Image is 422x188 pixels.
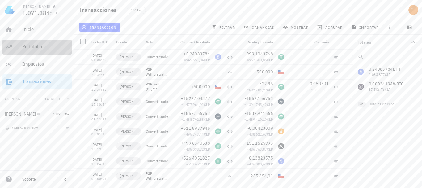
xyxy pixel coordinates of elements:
[91,127,111,133] div: [DATE]
[247,155,273,161] span: -0,13823575
[184,132,210,137] span: ≈
[120,54,137,60] span: [PERSON_NAME]
[267,87,273,92] span: CLP
[246,117,267,122] span: 1.489.419,19
[91,133,111,136] div: 03:01:29
[244,117,273,122] span: ≈
[181,125,210,131] span: +511,8937945
[215,98,221,105] div: USDT-icon
[215,143,221,149] div: USDT-icon
[22,177,57,182] div: Soporte
[278,128,284,134] div: BTC-icon
[183,117,204,122] span: 1.438.792,88
[278,84,284,90] div: USDT-icon
[173,35,213,50] div: Compra / Recibido
[248,40,273,44] span: Venta / Enviado
[2,22,72,37] a: Inicio
[146,40,153,44] span: Nota
[181,140,210,146] span: +499,6340538
[91,156,111,163] div: [DATE]
[181,96,210,101] span: +1522,104377
[79,23,120,32] button: transacción
[278,98,284,105] div: ADA-icon
[360,102,363,107] span: 35
[215,84,221,90] div: CLP-icon
[22,26,69,32] div: Inicio
[353,35,422,50] button: Totales
[247,87,273,92] span: ≈
[120,158,137,164] span: [PERSON_NAME]
[83,25,116,30] span: transacción
[249,147,267,151] span: 486.763,87
[114,35,143,50] div: Cuenta
[186,58,204,62] span: 945.651,04
[369,101,405,107] div: Totales en cero
[2,74,72,89] a: Transacciones
[186,147,204,151] span: 485.038,72
[5,5,15,15] img: LedgiFi
[45,97,63,101] span: Total CLP
[91,163,111,166] div: 13:24:33
[53,111,69,116] span: 1.071.384
[315,23,346,32] button: agrupar
[204,147,210,151] span: CLP
[245,111,273,116] span: -1537,941566
[91,88,111,91] div: 20:37:56
[91,52,111,59] div: [DATE]
[91,59,111,62] div: 01:05:20
[204,117,210,122] span: CLP
[91,171,111,177] div: [DATE]
[267,58,273,62] span: CLP
[91,82,111,88] div: [DATE]
[255,69,273,75] span: -500.000
[191,84,210,90] span: +500.000
[22,78,69,84] div: Transacciones
[204,58,210,62] span: CLP
[181,155,210,161] span: +526,4051827
[188,162,204,166] span: 513.657,1
[180,40,210,44] span: Compra / Recibido
[323,87,329,92] span: CLP
[79,5,119,15] h1: Transacciones
[267,162,273,166] span: CLP
[319,25,343,30] span: agrupar
[116,40,127,44] span: Cuenta
[245,140,273,146] span: -151,1625993
[184,147,210,151] span: ≈
[91,118,111,121] div: 03:12:21
[146,82,171,92] div: P2P Sell (Cry***)
[204,162,210,166] span: CLP
[2,57,72,72] a: Impuestos
[247,125,273,131] span: -0,00423009
[314,40,329,44] span: Comisión
[308,81,319,86] span: -0,05
[245,51,273,57] span: -999,1043768
[183,102,204,107] span: 1.477.964,91
[22,4,50,9] div: [PERSON_NAME]
[146,171,171,181] div: P2P Withdrawal (Tel***)
[146,129,171,134] div: Convert trade
[2,92,72,107] button: CuentasTotal CLP
[278,158,284,164] div: ETH-icon
[246,102,267,107] span: 1.391.745,42
[215,128,221,134] div: USDT-icon
[284,25,309,30] span: mostrar
[319,81,329,86] span: USDT
[146,114,171,119] div: Convert trade
[131,7,142,14] span: 164 txs
[249,132,267,137] span: 488.622,67
[91,40,108,44] span: Fecha UTC
[120,143,137,149] span: [PERSON_NAME]
[204,102,210,107] span: CLP
[215,54,221,60] div: ETH-icon
[120,84,137,90] span: [PERSON_NAME]
[120,98,137,105] span: [PERSON_NAME]
[215,158,221,164] div: USDT-icon
[146,159,171,164] div: Convert trade
[311,87,329,92] span: ≈
[146,144,171,149] div: Convert trade
[89,35,114,50] div: Fecha UTC
[91,97,111,103] div: [DATE]
[245,96,273,101] span: -1852,156753
[91,67,111,73] div: [DATE]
